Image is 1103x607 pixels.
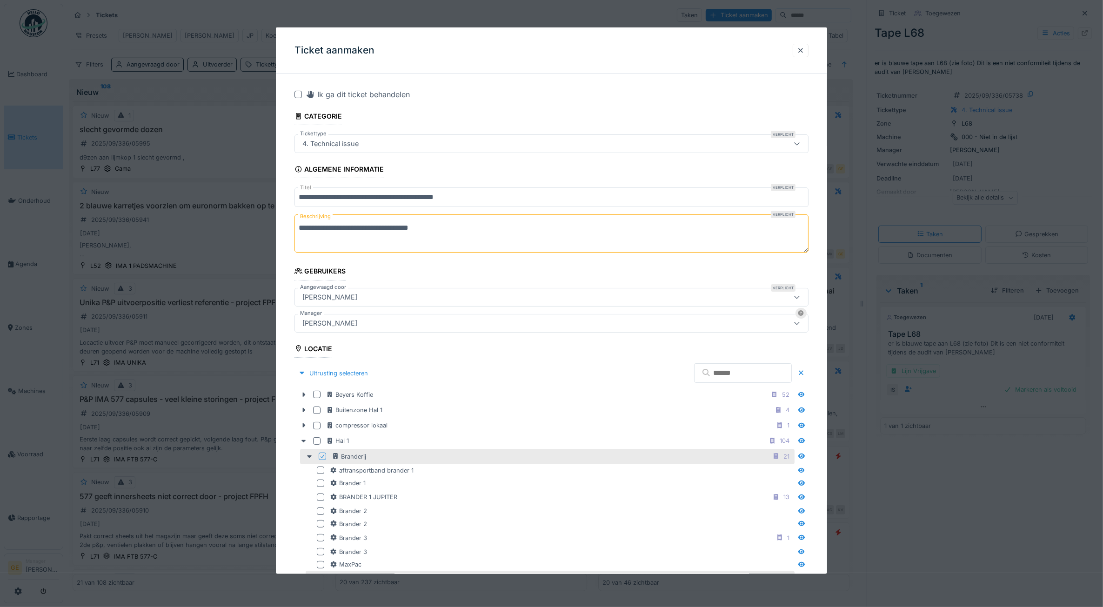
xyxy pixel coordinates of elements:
div: 104 [780,436,789,445]
div: Brander 2 [330,519,367,528]
div: Hal 1 [326,436,349,445]
div: 1 [787,533,789,542]
div: 52 [782,390,789,399]
div: 4 [786,406,789,414]
div: Algemene informatie [294,162,384,178]
div: Verplicht [771,131,795,138]
div: Verplicht [771,184,795,191]
div: Verplicht [771,284,795,291]
div: 4. Technical issue [299,139,362,149]
div: Branderij [332,452,366,460]
label: Tickettype [298,130,328,138]
div: 13 [783,493,789,501]
div: [PERSON_NAME] [299,292,361,302]
div: Ik ga dit ticket behandelen [306,89,410,100]
label: Aangevraagd door [298,283,348,291]
div: MaxPac [330,560,361,569]
div: 1 [787,421,789,430]
div: Gebruikers [294,264,346,280]
label: Titel [298,184,313,192]
label: Beschrijving [298,211,333,222]
div: 21 [783,452,789,460]
h3: Ticket aanmaken [294,45,374,56]
div: Locatie [294,341,333,357]
div: compressor lokaal [326,421,388,430]
div: Brander 2 [330,507,367,515]
div: Uitrusting selecteren [294,367,372,379]
div: Brander 3 [330,533,367,542]
div: Buitenzone Hal 1 [326,406,382,414]
div: aftransportband brander 1 [330,466,414,474]
div: Brander 3 [330,547,367,556]
div: Brander 1 [330,479,366,487]
label: Manager [298,309,324,317]
div: BRANDER 1 JUPITER [330,493,397,501]
div: Categorie [294,109,342,125]
div: Verplicht [771,211,795,218]
div: [PERSON_NAME] [299,318,361,328]
div: Beyers Koffie [326,390,373,399]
